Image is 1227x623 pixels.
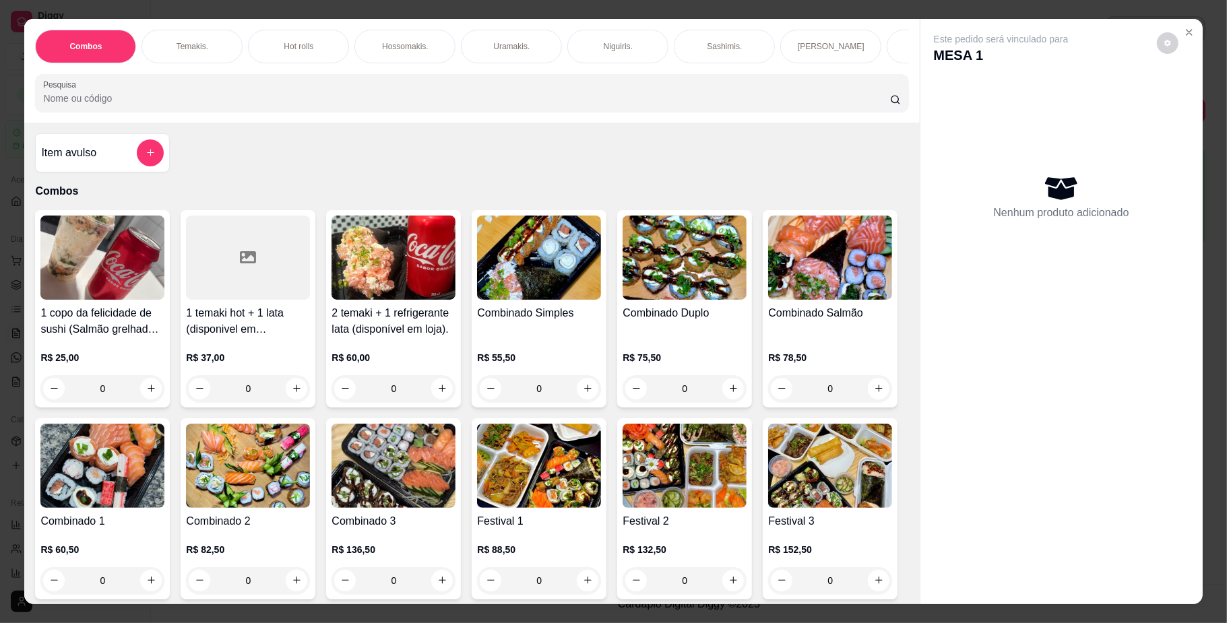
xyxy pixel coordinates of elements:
[40,513,164,529] h4: Combinado 1
[623,305,747,321] h4: Combinado Duplo
[186,424,310,508] img: product-image
[286,570,307,591] button: increase-product-quantity
[623,351,747,364] p: R$ 75,50
[623,513,747,529] h4: Festival 2
[332,424,455,508] img: product-image
[477,305,601,321] h4: Combinado Simples
[477,424,601,508] img: product-image
[43,92,889,105] input: Pesquisa
[477,543,601,556] p: R$ 88,50
[477,216,601,300] img: product-image
[137,139,164,166] button: add-separate-item
[334,570,356,591] button: decrease-product-quantity
[186,351,310,364] p: R$ 37,00
[768,216,892,300] img: product-image
[41,145,96,161] h4: Item avulso
[140,570,162,591] button: increase-product-quantity
[1178,22,1200,43] button: Close
[43,378,65,399] button: decrease-product-quantity
[35,183,908,199] p: Combos
[284,41,313,52] p: Hot rolls
[623,424,747,508] img: product-image
[768,513,892,529] h4: Festival 3
[286,378,307,399] button: increase-product-quantity
[934,46,1069,65] p: MESA 1
[189,570,210,591] button: decrease-product-quantity
[994,205,1129,221] p: Nenhum produto adicionado
[332,305,455,337] h4: 2 temaki + 1 refrigerante lata (disponível em loja).
[798,41,864,52] p: [PERSON_NAME]
[477,513,601,529] h4: Festival 1
[189,378,210,399] button: decrease-product-quantity
[332,543,455,556] p: R$ 136,50
[40,216,164,300] img: product-image
[477,351,601,364] p: R$ 55,50
[332,513,455,529] h4: Combinado 3
[1157,32,1178,54] button: decrease-product-quantity
[69,41,102,52] p: Combos
[186,513,310,529] h4: Combinado 2
[623,216,747,300] img: product-image
[332,351,455,364] p: R$ 60,00
[40,305,164,337] h4: 1 copo da felicidade de sushi (Salmão grelhado) 200ml + 1 lata (disponivel em [GEOGRAPHIC_DATA])
[382,41,429,52] p: Hossomakis.
[623,543,747,556] p: R$ 132,50
[40,351,164,364] p: R$ 25,00
[768,305,892,321] h4: Combinado Salmão
[768,543,892,556] p: R$ 152,50
[186,305,310,337] h4: 1 temaki hot + 1 lata (disponivel em [GEOGRAPHIC_DATA])
[40,424,164,508] img: product-image
[140,378,162,399] button: increase-product-quantity
[768,424,892,508] img: product-image
[332,216,455,300] img: product-image
[934,32,1069,46] p: Este pedido será vinculado para
[43,79,81,90] label: Pesquisa
[43,570,65,591] button: decrease-product-quantity
[768,351,892,364] p: R$ 78,50
[707,41,742,52] p: Sashimis.
[493,41,530,52] p: Uramakis.
[177,41,208,52] p: Temakis.
[40,543,164,556] p: R$ 60,50
[604,41,633,52] p: Niguiris.
[431,570,453,591] button: increase-product-quantity
[186,543,310,556] p: R$ 82,50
